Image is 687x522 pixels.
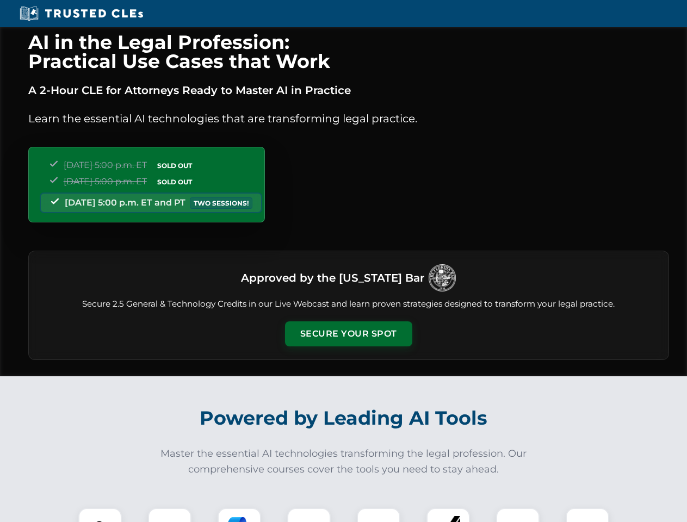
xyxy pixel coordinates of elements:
p: A 2-Hour CLE for Attorneys Ready to Master AI in Practice [28,82,669,99]
p: Learn the essential AI technologies that are transforming legal practice. [28,110,669,127]
h3: Approved by the [US_STATE] Bar [241,268,424,288]
img: Logo [429,264,456,291]
p: Master the essential AI technologies transforming the legal profession. Our comprehensive courses... [153,446,534,477]
h1: AI in the Legal Profession: Practical Use Cases that Work [28,33,669,71]
img: Trusted CLEs [16,5,146,22]
span: SOLD OUT [153,160,196,171]
span: [DATE] 5:00 p.m. ET [64,160,147,170]
h2: Powered by Leading AI Tools [42,399,645,437]
span: [DATE] 5:00 p.m. ET [64,176,147,187]
span: SOLD OUT [153,176,196,188]
button: Secure Your Spot [285,321,412,346]
p: Secure 2.5 General & Technology Credits in our Live Webcast and learn proven strategies designed ... [42,298,655,310]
